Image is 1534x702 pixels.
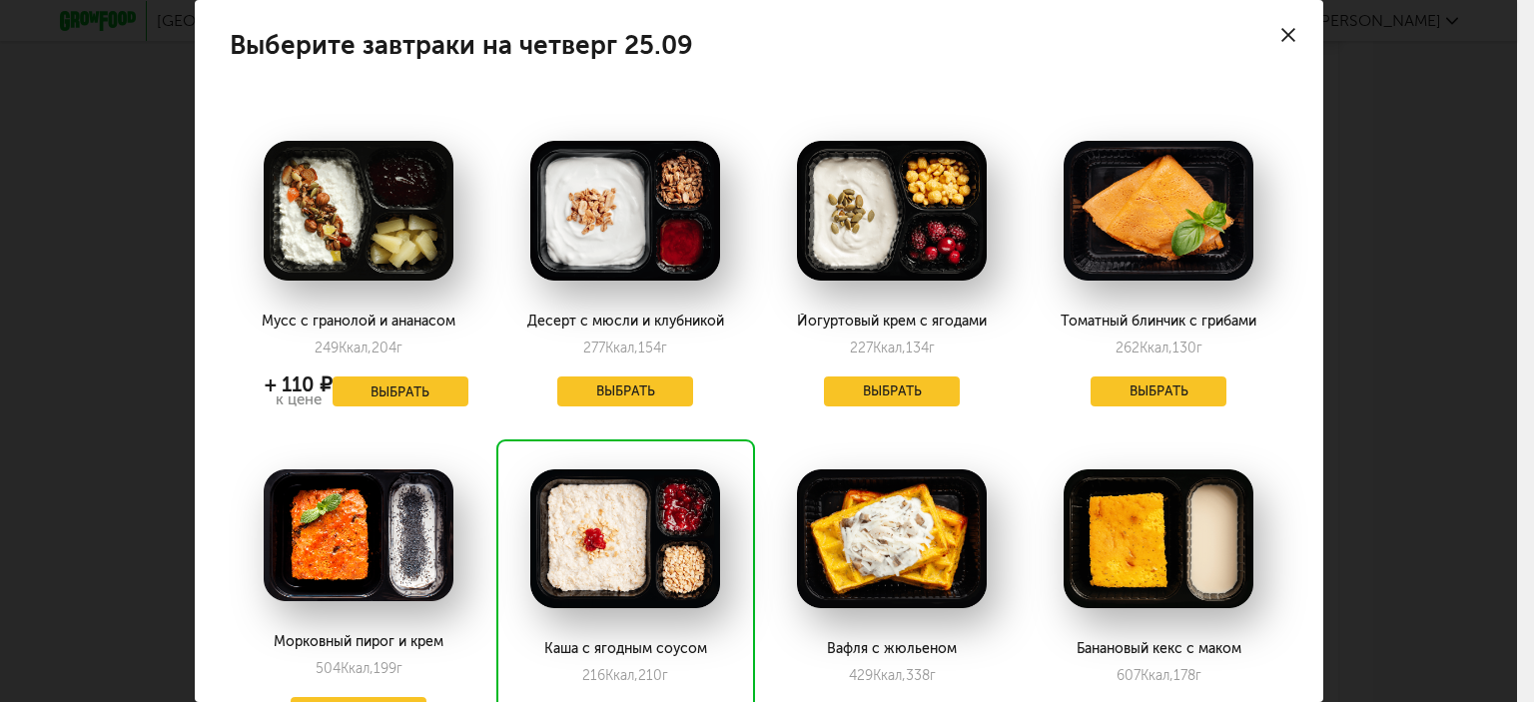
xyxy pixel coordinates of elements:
[249,634,467,650] div: Морковный пирог и крем
[530,469,720,609] img: big_jxPlLUqVmo6NnBxm.png
[930,667,936,684] span: г
[849,667,936,684] div: 429 338
[396,660,402,677] span: г
[583,340,667,356] div: 277 154
[333,376,468,406] button: Выбрать
[873,340,906,356] span: Ккал,
[1064,141,1253,281] img: big_O2prIJ9OpsTLc6Cr.png
[797,469,987,609] img: big_fJQ0KTPRAd3RBFcJ.png
[1196,340,1202,356] span: г
[1116,340,1202,356] div: 262 130
[850,340,935,356] div: 227 134
[929,340,935,356] span: г
[797,141,987,281] img: big_uASyh5v0oATtyno8.png
[530,141,720,281] img: big_l6xQ6Nxumuvulfgv.png
[605,340,638,356] span: Ккал,
[824,376,960,406] button: Выбрать
[265,392,333,407] div: к цене
[661,340,667,356] span: г
[782,641,1001,657] div: Вафля с жюльеном
[341,660,374,677] span: Ккал,
[515,314,734,330] div: Десерт с мюсли и клубникой
[1091,376,1226,406] button: Выбрать
[264,469,453,601] img: big_R8Y4MXkl5tKzec0R.png
[873,667,906,684] span: Ккал,
[265,376,333,392] div: + 110 ₽
[582,667,668,684] div: 216 210
[339,340,372,356] span: Ккал,
[1049,314,1267,330] div: Томатный блинчик с грибами
[782,314,1001,330] div: Йогуртовый крем с ягодами
[1049,641,1267,657] div: Банановый кекс с маком
[1195,667,1201,684] span: г
[557,376,693,406] button: Выбрать
[662,667,668,684] span: г
[605,667,638,684] span: Ккал,
[316,660,402,677] div: 504 199
[1140,340,1172,356] span: Ккал,
[1141,667,1173,684] span: Ккал,
[1117,667,1201,684] div: 607 178
[264,141,453,281] img: big_VF9Tbu00IqScLlYf.png
[315,340,402,356] div: 249 204
[249,314,467,330] div: Мусс с гранолой и ананасом
[515,641,734,657] div: Каша с ягодным соусом
[396,340,402,356] span: г
[1064,469,1253,609] img: big_1JPARypVE24VNqJP.png
[230,35,693,56] h4: Выберите завтраки на четверг 25.09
